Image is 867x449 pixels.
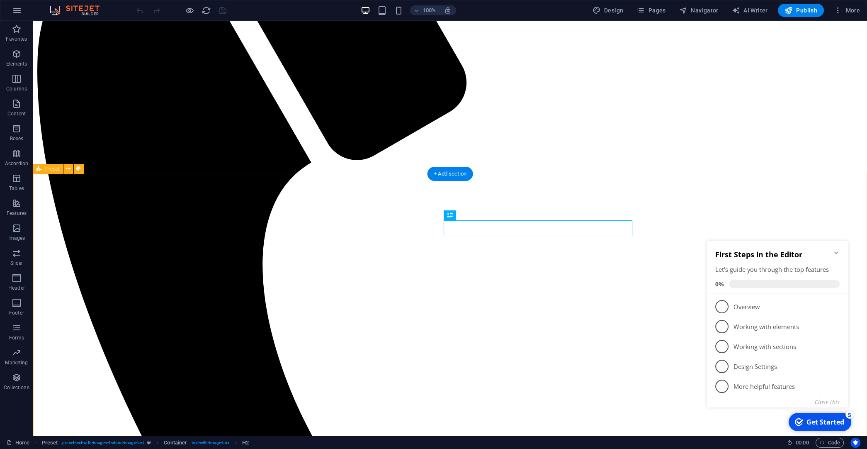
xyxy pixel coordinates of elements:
p: Working with sections [30,110,129,118]
button: AI Writer [729,4,771,17]
span: Publish [784,6,817,15]
li: Working with sections [3,104,144,124]
span: Design [593,6,624,15]
button: Close this [111,165,136,173]
li: Overview [3,64,144,84]
button: Pages [633,4,669,17]
p: Overview [30,70,129,78]
button: 100% [410,5,440,15]
button: Navigator [676,4,722,17]
span: . text-with-image-box [190,438,229,448]
p: Design Settings [30,129,129,138]
div: Get Started [103,185,141,194]
p: Content [7,110,26,117]
h6: Session time [787,438,809,448]
p: Slider [10,260,23,266]
p: More helpful features [30,149,129,158]
div: Minimize checklist [129,17,136,23]
span: Click to select. Double-click to edit [242,438,249,448]
li: More helpful features [3,144,144,163]
p: Elements [6,61,27,67]
button: Usercentrics [850,438,860,448]
i: Reload page [202,6,211,15]
button: reload [201,5,211,15]
button: Design [589,4,627,17]
i: This element is a customizable preset [147,440,151,445]
div: 5 [142,178,150,186]
span: 00 00 [796,438,809,448]
div: Get Started 5 items remaining, 0% complete [85,180,148,198]
img: Editor Logo [48,5,110,15]
i: On resize automatically adjust zoom level to fit chosen device. [444,7,452,14]
p: Images [8,235,25,242]
span: Pages [636,6,665,15]
button: Code [816,438,844,448]
a: Click to cancel selection. Double-click to open Pages [7,438,29,448]
h2: First Steps in the Editor [12,17,136,27]
span: : [801,439,803,446]
span: 0% [12,47,25,55]
p: Features [7,210,27,217]
span: Navigator [679,6,719,15]
div: Let's guide you through the top features [12,32,136,41]
p: Tables [9,185,24,192]
li: Working with elements [3,84,144,104]
p: Working with elements [30,90,129,98]
p: Columns [6,85,27,92]
p: Forms [9,334,24,341]
p: Boxes [10,135,24,142]
span: Preset [45,166,60,171]
span: More [834,6,860,15]
button: More [831,4,863,17]
p: Header [8,285,25,291]
span: Click to select. Double-click to edit [42,438,58,448]
p: Footer [9,310,24,316]
p: Favorites [6,36,27,42]
span: Code [819,438,840,448]
p: Marketing [5,359,28,366]
nav: breadcrumb [42,438,249,448]
span: . preset-text-with-image-v4-about-image-text [61,438,144,448]
button: Click here to leave preview mode and continue editing [185,5,194,15]
p: Accordion [5,160,28,167]
span: Click to select. Double-click to edit [164,438,187,448]
p: Collections [4,384,29,391]
span: AI Writer [732,6,768,15]
div: + Add section [427,167,473,181]
h6: 100% [423,5,436,15]
li: Design Settings [3,124,144,144]
div: Design (Ctrl+Alt+Y) [589,4,627,17]
button: Publish [778,4,824,17]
